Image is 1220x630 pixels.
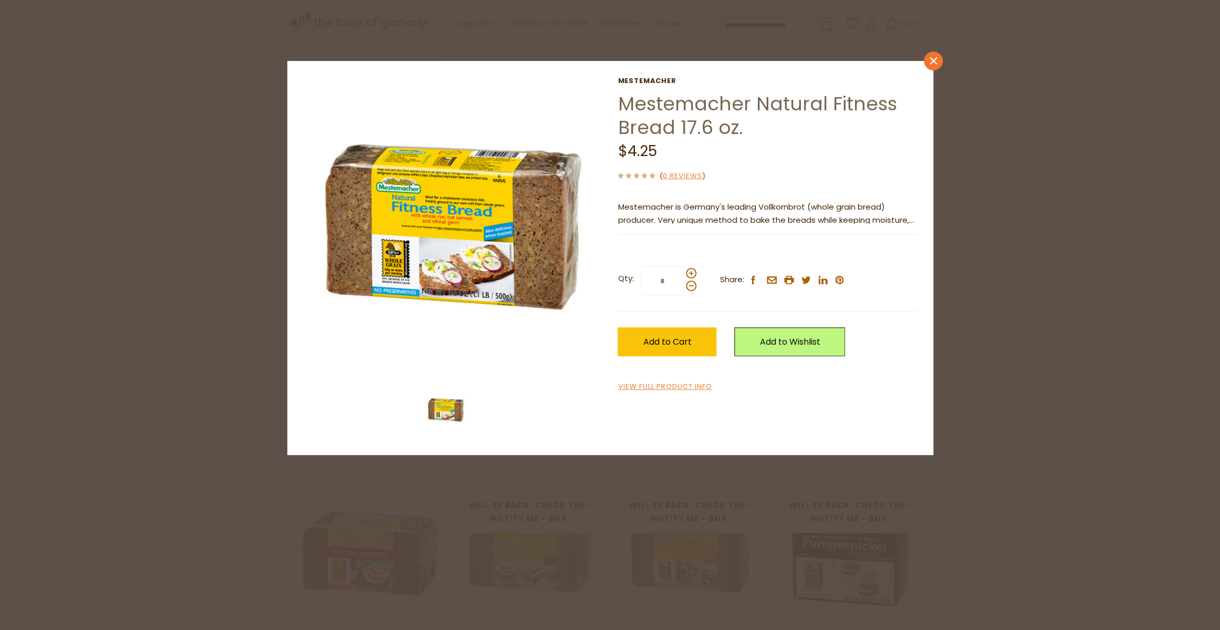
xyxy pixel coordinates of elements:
span: $4.25 [618,141,656,161]
span: Add to Cart [643,336,691,348]
span: ( ) [660,171,705,181]
span: Share: [720,273,744,286]
a: View Full Product Info [618,381,712,393]
strong: Qty: [618,272,633,285]
p: Mestemacher is Germany's leading Vollkornbrot (whole grain bread) producer. Very unique method to... [618,201,917,227]
a: Mestemacher [618,77,917,85]
input: Qty: [641,266,684,295]
a: Mestemacher Natural Fitness Bread 17.6 oz. [618,90,896,141]
img: Mestemacher Fitness Bread [425,389,467,431]
img: Mestemacher Fitness Bread [303,77,603,377]
button: Add to Cart [618,327,716,356]
a: 0 Reviews [663,171,702,182]
a: Add to Wishlist [734,327,845,356]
